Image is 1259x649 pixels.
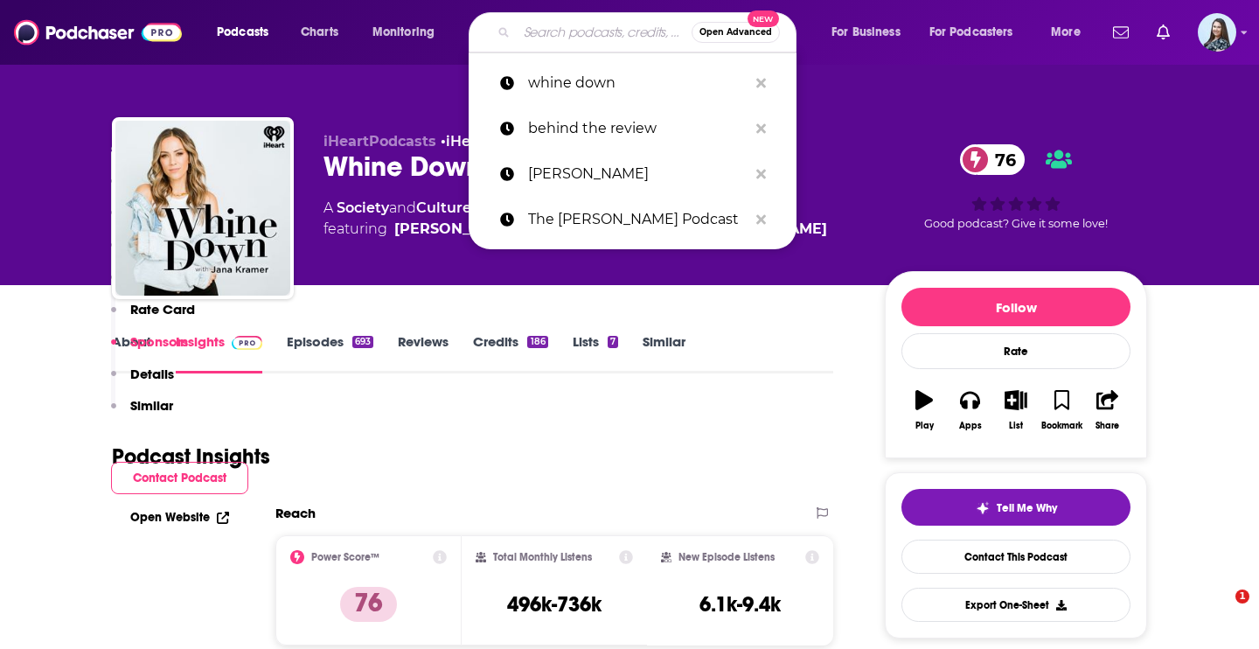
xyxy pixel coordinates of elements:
[398,333,449,373] a: Reviews
[997,501,1057,515] span: Tell Me Why
[527,336,547,348] div: 186
[918,18,1039,46] button: open menu
[205,18,291,46] button: open menu
[469,106,796,151] a: behind the review
[287,333,373,373] a: Episodes693
[323,133,436,150] span: iHeartPodcasts
[1198,13,1236,52] span: Logged in as brookefortierpr
[678,551,775,563] h2: New Episode Listens
[469,197,796,242] a: The [PERSON_NAME] Podcast
[643,333,685,373] a: Similar
[352,336,373,348] div: 693
[977,144,1025,175] span: 76
[14,16,182,49] img: Podchaser - Follow, Share and Rate Podcasts
[1041,421,1082,431] div: Bookmark
[340,587,397,622] p: 76
[111,333,188,366] button: Sponsors
[1051,20,1081,45] span: More
[993,379,1039,442] button: List
[528,60,748,106] p: whine down
[416,199,471,216] a: Culture
[1096,421,1119,431] div: Share
[130,510,229,525] a: Open Website
[130,397,173,414] p: Similar
[901,489,1130,526] button: tell me why sparkleTell Me Why
[959,421,982,431] div: Apps
[517,18,692,46] input: Search podcasts, credits, & more...
[289,18,349,46] a: Charts
[323,198,827,240] div: A podcast
[1235,590,1249,604] span: 1
[748,10,779,27] span: New
[493,551,592,563] h2: Total Monthly Listens
[1198,13,1236,52] img: User Profile
[337,199,389,216] a: Society
[915,421,934,431] div: Play
[528,197,748,242] p: The Greg McKeown Podcast
[111,366,174,398] button: Details
[111,462,248,494] button: Contact Podcast
[323,219,827,240] span: featuring
[469,60,796,106] a: whine down
[1106,17,1136,47] a: Show notifications dropdown
[115,121,290,296] img: Whine Down with Jana Kramer
[692,22,780,43] button: Open AdvancedNew
[901,588,1130,622] button: Export One-Sheet
[901,379,947,442] button: Play
[275,505,316,521] h2: Reach
[360,18,457,46] button: open menu
[831,20,901,45] span: For Business
[947,379,992,442] button: Apps
[929,20,1013,45] span: For Podcasters
[1150,17,1177,47] a: Show notifications dropdown
[699,591,781,618] h3: 6.1k-9.4k
[311,551,379,563] h2: Power Score™
[469,151,796,197] a: [PERSON_NAME]
[473,333,547,373] a: Credits186
[130,333,188,350] p: Sponsors
[389,199,416,216] span: and
[1198,13,1236,52] button: Show profile menu
[885,133,1147,241] div: 76Good podcast? Give it some love!
[608,336,618,348] div: 7
[901,288,1130,326] button: Follow
[699,28,772,37] span: Open Advanced
[924,217,1108,230] span: Good podcast? Give it some love!
[446,133,533,150] a: iHeartRadio
[901,540,1130,574] a: Contact This Podcast
[1039,379,1084,442] button: Bookmark
[1200,590,1242,632] iframe: Intercom live chat
[819,18,922,46] button: open menu
[976,501,990,515] img: tell me why sparkle
[528,151,748,197] p: Kevin Owocki
[301,20,338,45] span: Charts
[507,591,602,618] h3: 496k-736k
[217,20,268,45] span: Podcasts
[441,133,533,150] span: •
[1085,379,1130,442] button: Share
[394,219,519,240] a: Jana Kramer
[485,12,813,52] div: Search podcasts, credits, & more...
[130,366,174,382] p: Details
[1039,18,1102,46] button: open menu
[901,333,1130,369] div: Rate
[960,144,1025,175] a: 76
[573,333,618,373] a: Lists7
[1009,421,1023,431] div: List
[528,106,748,151] p: behind the review
[372,20,435,45] span: Monitoring
[111,397,173,429] button: Similar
